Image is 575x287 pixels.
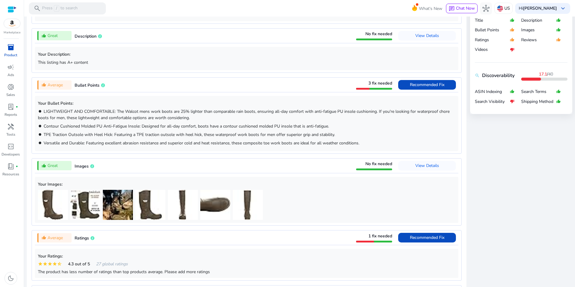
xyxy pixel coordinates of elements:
[415,163,439,168] span: View Details
[48,82,63,88] span: Average
[38,109,42,113] mat-icon: brightness_1
[75,82,100,88] span: Bullet Points
[7,275,14,282] span: dark_mode
[233,190,263,220] img: 31ggJRoAEyL._AC_US40_.jpg
[559,5,567,12] span: keyboard_arrow_down
[168,190,198,220] img: 311WFiDDbhL._AC_US40_.jpg
[16,106,18,108] span: fiber_manual_record
[475,17,510,23] p: Title
[475,99,510,105] p: Search Visibility
[48,32,58,39] span: Great
[7,63,14,71] span: campaign
[7,163,14,170] span: book_4
[519,6,557,11] p: Hi
[38,52,455,57] h5: Your Description:
[480,2,492,14] button: hub
[539,71,547,77] b: 17.1
[52,261,57,266] mat-icon: star
[419,3,442,14] span: What's New
[521,99,556,105] p: Shipping Method
[456,5,475,11] span: Chat Now
[135,190,165,220] img: 41NTz3hBH9L._AC_US40_.jpg
[556,15,561,25] mat-icon: thumb_up_alt
[365,31,392,37] span: No fix needed
[556,87,561,97] mat-icon: thumb_up_alt
[556,97,561,106] mat-icon: thumb_up_alt
[449,6,455,12] span: chat
[548,71,553,77] span: 40
[510,45,515,54] mat-icon: thumb_down_alt
[368,233,392,239] span: 1 fix needed
[7,123,14,130] span: handyman
[48,162,58,169] span: Great
[410,82,444,88] span: Recommended Fix
[5,112,17,117] p: Reports
[398,80,456,90] button: Recommended Fix
[6,132,15,137] p: Tools
[200,190,230,220] img: 31wCGgWI-AL._AC_US40_.jpg
[398,161,456,171] button: View Details
[510,97,515,106] mat-icon: thumb_down_alt
[57,261,62,266] mat-icon: star_half
[521,89,556,95] p: Search Terms
[410,235,444,240] span: Recommended Fix
[2,171,19,177] p: Resources
[42,33,46,38] mat-icon: thumb_up_alt
[48,235,63,241] span: Average
[475,27,510,33] p: Bullet Points
[365,161,392,167] span: No fix needed
[38,182,455,187] h5: Your Images:
[497,5,503,11] img: us.svg
[75,163,89,169] span: Images
[7,143,14,150] span: code_blocks
[34,5,41,12] span: search
[103,190,133,220] img: 51RSScl4BZL._AC_US40_.jpg
[521,27,556,33] p: Images
[38,109,450,121] span: LIGHTWEIGHT AND COMFORTABLE: The Walcot mens work boots are 25% lighter than comparable rain boot...
[38,101,455,106] h5: Your Bullet Points:
[38,132,42,137] mat-icon: brightness_1
[510,15,515,25] mat-icon: thumb_up_alt
[4,19,20,28] img: amazon.svg
[539,71,553,77] span: /
[475,73,480,78] mat-icon: search
[7,44,14,51] span: inventory_2
[521,37,556,43] p: Reviews
[475,89,510,95] p: ASIN Indexing
[44,123,329,129] span: Contour Cushioned Molded PU Anti-Fatigue Insole: Designed for all-day comfort, boots have a conto...
[475,47,510,53] p: Videos
[42,163,46,168] mat-icon: thumb_up_alt
[398,31,456,41] button: View Details
[523,5,557,11] b: [PERSON_NAME]
[38,190,68,220] img: 31kq1pwga3L._AC_US40_.jpg
[70,190,100,220] img: 41cF26hWseL._AC_US40_.jpg
[7,103,14,110] span: lab_profile
[510,35,515,45] mat-icon: thumb_up_alt
[75,235,89,241] span: Ratings
[44,140,359,146] span: Versatile and Durable: Featuring excellent abrasion resistance and superior cold and heat resista...
[38,254,455,259] h5: Your Ratings:
[4,52,17,58] p: Product
[6,92,15,97] p: Sales
[42,82,46,87] mat-icon: thumb_up_alt
[75,33,97,39] span: Description
[54,5,59,12] span: /
[415,33,439,39] span: View Details
[556,35,561,45] mat-icon: thumb_up_alt
[482,72,515,79] b: Discoverability
[38,261,43,266] mat-icon: star
[16,165,18,168] span: fiber_manual_record
[44,132,335,137] span: TPE Traction Outsole with Heel Hick: Featuring a TPE traction outsole with heel hick, these water...
[475,37,510,43] p: Ratings
[43,261,48,266] mat-icon: star
[7,83,14,91] span: donut_small
[48,261,52,266] mat-icon: star
[4,30,20,35] p: Marketplace
[510,87,515,97] mat-icon: thumb_up_alt
[482,5,490,12] span: hub
[398,233,456,242] button: Recommended Fix
[521,17,556,23] p: Description
[96,261,128,267] span: 27 global ratings
[504,3,510,14] p: US
[38,59,455,66] p: This listing has A+ content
